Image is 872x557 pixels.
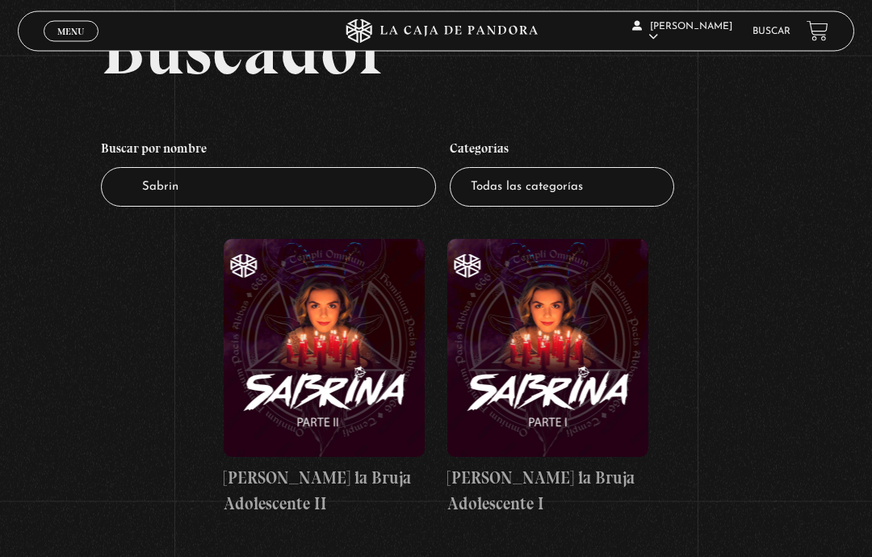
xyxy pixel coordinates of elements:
[447,466,648,517] h4: [PERSON_NAME] la Bruja Adolescente I
[224,466,425,517] h4: [PERSON_NAME] la Bruja Adolescente II
[57,27,84,36] span: Menu
[450,134,674,168] h4: Categorías
[632,22,732,42] span: [PERSON_NAME]
[807,20,828,42] a: View your shopping cart
[52,40,90,52] span: Cerrar
[447,240,648,517] a: [PERSON_NAME] la Bruja Adolescente I
[101,13,854,86] h2: Buscador
[101,134,436,168] h4: Buscar por nombre
[753,27,790,36] a: Buscar
[224,240,425,517] a: [PERSON_NAME] la Bruja Adolescente II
